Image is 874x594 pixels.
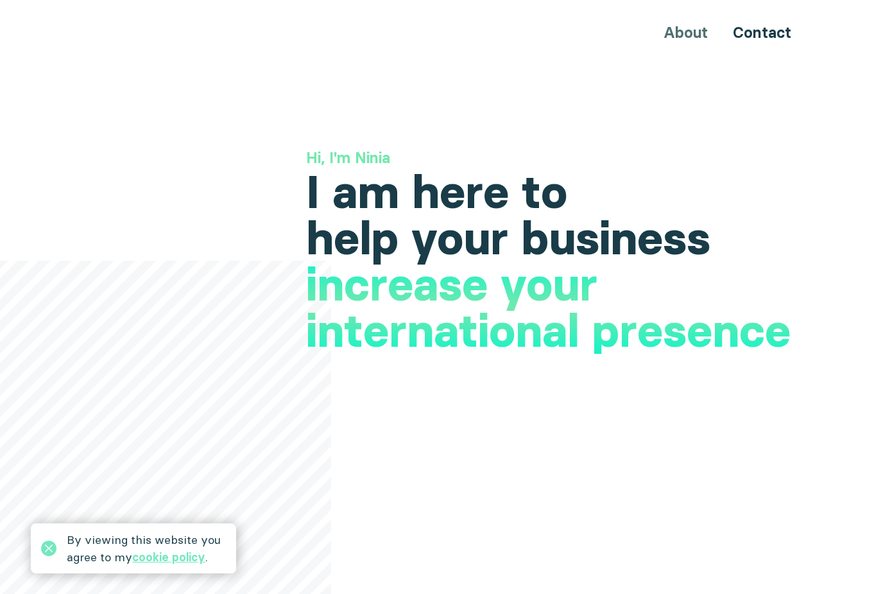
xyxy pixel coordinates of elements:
h3: Hi, I'm Ninia [306,147,812,169]
h1: I am here to help your business [306,169,812,261]
div: By viewing this website you agree to my . [67,531,226,566]
h1: increase your international presence [306,261,812,354]
a: cookie policy [132,550,205,564]
a: Contact [733,23,791,42]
